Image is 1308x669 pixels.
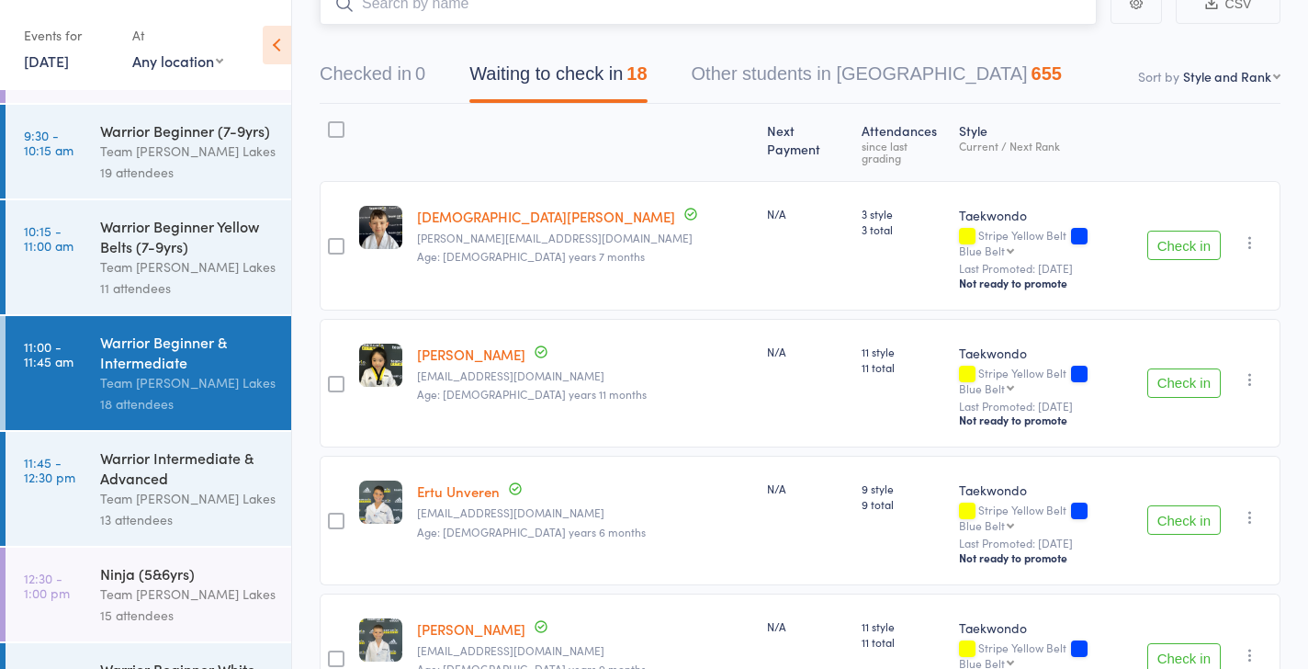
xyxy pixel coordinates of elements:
div: Taekwondo [959,618,1133,637]
div: Style and Rank [1183,67,1271,85]
div: Blue Belt [959,382,1005,394]
small: Last Promoted: [DATE] [959,262,1133,275]
label: Sort by [1138,67,1179,85]
img: image1724456865.png [359,618,402,662]
div: Atten­dances [854,112,952,173]
div: Team [PERSON_NAME] Lakes [100,372,276,393]
span: 11 total [862,634,944,650]
span: 11 total [862,359,944,375]
div: Events for [24,20,114,51]
span: 3 style [862,206,944,221]
button: Other students in [GEOGRAPHIC_DATA]655 [692,54,1062,103]
span: Age: [DEMOGRAPHIC_DATA] years 7 months [417,248,645,264]
div: Warrior Beginner Yellow Belts (7-9yrs) [100,216,276,256]
small: Last Promoted: [DATE] [959,537,1133,550]
div: Taekwondo [959,206,1133,224]
div: At [132,20,223,51]
a: Ertu Unveren [417,482,500,501]
a: 9:30 -10:15 amWarrior Beginner (7-9yrs)Team [PERSON_NAME] Lakes19 attendees [6,105,291,198]
small: Efridmanjob@gmail.com [417,644,752,657]
span: Age: [DEMOGRAPHIC_DATA] years 6 months [417,524,646,539]
a: [DATE] [24,51,69,71]
button: Check in [1147,231,1221,260]
div: Blue Belt [959,519,1005,531]
time: 9:30 - 10:15 am [24,128,73,157]
a: 12:30 -1:00 pmNinja (5&6yrs)Team [PERSON_NAME] Lakes15 attendees [6,548,291,641]
time: 12:30 - 1:00 pm [24,571,70,600]
img: image1724457092.png [359,481,402,524]
button: Check in [1147,369,1221,398]
a: 11:45 -12:30 pmWarrior Intermediate & AdvancedTeam [PERSON_NAME] Lakes13 attendees [6,432,291,546]
span: 9 style [862,481,944,496]
button: Check in [1147,505,1221,535]
img: image1667613609.png [359,344,402,387]
div: Any location [132,51,223,71]
div: Blue Belt [959,657,1005,669]
div: Stripe Yellow Belt [959,641,1133,669]
div: Taekwondo [959,481,1133,499]
span: 9 total [862,496,944,512]
div: Stripe Yellow Belt [959,504,1133,531]
a: [PERSON_NAME] [417,345,525,364]
div: Warrior Beginner & Intermediate [100,332,276,372]
div: Style [952,112,1140,173]
div: Team [PERSON_NAME] Lakes [100,141,276,162]
div: Team [PERSON_NAME] Lakes [100,584,276,605]
div: N/A [767,618,847,634]
div: 19 attendees [100,162,276,183]
img: image1693983428.png [359,206,402,249]
div: since last grading [862,140,944,164]
div: N/A [767,344,847,359]
div: 15 attendees [100,605,276,626]
div: Not ready to promote [959,550,1133,565]
small: Last Promoted: [DATE] [959,400,1133,413]
div: Team [PERSON_NAME] Lakes [100,256,276,278]
div: Blue Belt [959,244,1005,256]
a: [PERSON_NAME] [417,619,525,639]
div: Ninja (5&6yrs) [100,563,276,584]
small: Bahire_izzet@hotmail.com [417,506,752,519]
div: Team [PERSON_NAME] Lakes [100,488,276,509]
button: Checked in0 [320,54,425,103]
div: 11 attendees [100,278,276,299]
div: Warrior Beginner (7-9yrs) [100,120,276,141]
div: 0 [415,63,425,84]
small: lili-lily0216@hotmail.com [417,369,752,382]
div: Not ready to promote [959,276,1133,290]
div: 13 attendees [100,509,276,530]
div: Warrior Intermediate & Advanced [100,448,276,488]
span: 3 total [862,221,944,237]
small: kristina@trademarkpromotions.com.au [417,232,752,244]
div: 18 attendees [100,393,276,414]
div: N/A [767,481,847,496]
a: 10:15 -11:00 amWarrior Beginner Yellow Belts (7-9yrs)Team [PERSON_NAME] Lakes11 attendees [6,200,291,314]
a: [DEMOGRAPHIC_DATA][PERSON_NAME] [417,207,675,226]
div: Taekwondo [959,344,1133,362]
div: Stripe Yellow Belt [959,229,1133,256]
div: Not ready to promote [959,413,1133,427]
time: 11:45 - 12:30 pm [24,455,75,484]
span: 11 style [862,618,944,634]
div: Stripe Yellow Belt [959,367,1133,394]
div: N/A [767,206,847,221]
span: 11 style [862,344,944,359]
div: Next Payment [760,112,854,173]
a: 11:00 -11:45 amWarrior Beginner & IntermediateTeam [PERSON_NAME] Lakes18 attendees [6,316,291,430]
span: Age: [DEMOGRAPHIC_DATA] years 11 months [417,386,647,402]
div: 18 [626,63,647,84]
time: 10:15 - 11:00 am [24,223,73,253]
button: Waiting to check in18 [469,54,647,103]
time: 11:00 - 11:45 am [24,339,73,369]
div: 655 [1032,63,1062,84]
div: Current / Next Rank [959,140,1133,152]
